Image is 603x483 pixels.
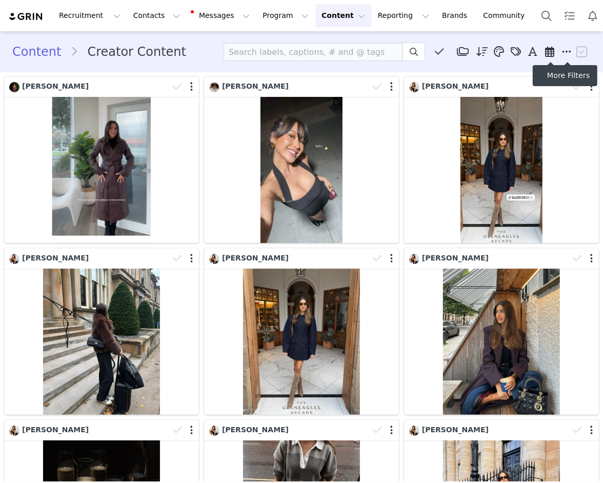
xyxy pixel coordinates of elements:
[9,254,19,264] img: 95756072-0ce7-4fd5-ab2a-ea66cd348fcc.jpg
[409,254,419,264] img: 95756072-0ce7-4fd5-ab2a-ea66cd348fcc.jpg
[187,4,256,27] button: Messages
[127,4,186,27] button: Contacts
[209,82,219,92] img: 8a9be268-6fd1-4c6c-ba75-17511477fffe.jpg
[535,4,558,27] button: Search
[8,12,44,22] img: grin logo
[256,4,315,27] button: Program
[477,4,536,27] a: Community
[533,65,570,86] div: Dates
[409,426,419,436] img: 95756072-0ce7-4fd5-ab2a-ea66cd348fcc.jpg
[558,4,581,27] a: Tasks
[209,254,219,264] img: 95756072-0ce7-4fd5-ab2a-ea66cd348fcc.jpg
[222,82,289,90] span: [PERSON_NAME]
[53,4,127,27] button: Recruitment
[12,43,70,61] a: Content
[222,426,289,434] span: [PERSON_NAME]
[22,254,89,262] span: [PERSON_NAME]
[224,43,403,61] input: Search labels, captions, # and @ tags
[9,82,19,92] img: 56c77050-eab4-4d76-9f0b-4bfe12770527.jpg
[209,426,219,436] img: 95756072-0ce7-4fd5-ab2a-ea66cd348fcc.jpg
[222,254,289,262] span: [PERSON_NAME]
[436,4,476,27] a: Brands
[422,254,489,262] span: [PERSON_NAME]
[422,426,489,434] span: [PERSON_NAME]
[422,82,489,90] span: [PERSON_NAME]
[22,426,89,434] span: [PERSON_NAME]
[22,82,89,90] span: [PERSON_NAME]
[539,65,597,86] div: More Filters
[315,4,371,27] button: Content
[409,82,419,92] img: 95756072-0ce7-4fd5-ab2a-ea66cd348fcc.jpg
[372,4,435,27] button: Reporting
[9,426,19,436] img: 95756072-0ce7-4fd5-ab2a-ea66cd348fcc.jpg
